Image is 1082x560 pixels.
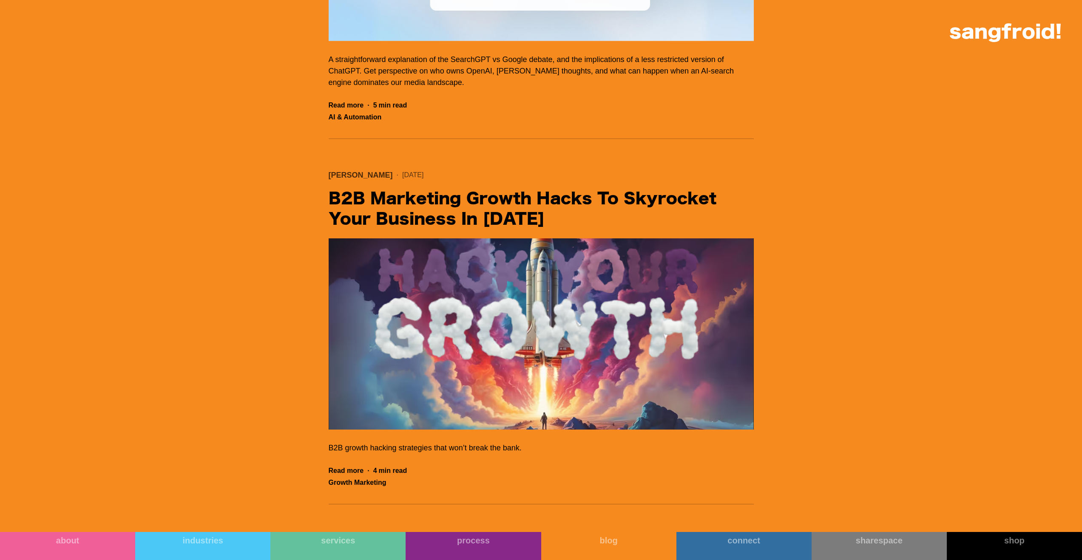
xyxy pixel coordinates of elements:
[402,171,423,179] div: [DATE]
[676,535,812,546] div: connect
[329,238,754,430] img: Rocket taking off with colorful smoke and the words Hack Your Growth written behind it, b2b growt...
[329,442,754,454] p: B2B growth hacking strategies that won’t break the bank.
[6,165,31,170] a: privacy policy
[541,532,676,560] a: blog
[329,101,364,110] div: Read more
[270,535,406,546] div: services
[329,113,382,122] div: AI & Automation
[373,467,377,475] div: 4
[329,171,754,179] a: [PERSON_NAME]·[DATE]
[329,188,754,230] a: B2B Marketing Growth Hacks to Skyrocket Your Business in [DATE]
[329,478,386,487] div: Growth Marketing
[329,54,754,88] p: A straightforward explanation of the SearchGPT vs Google debate, and the implications of a less r...
[329,189,754,230] h2: B2B Marketing Growth Hacks to Skyrocket Your Business in [DATE]
[329,467,364,475] div: Read more
[373,101,377,110] div: 5
[676,532,812,560] a: connect
[135,535,270,546] div: industries
[329,101,407,110] a: Read more·5min read
[329,171,393,179] div: [PERSON_NAME]
[947,535,1082,546] div: shop
[329,467,407,475] a: Read more·4min read
[379,101,407,110] div: min read
[812,535,947,546] div: sharespace
[950,23,1061,42] img: logo
[270,532,406,560] a: services
[379,467,407,475] div: min read
[812,532,947,560] a: sharespace
[393,171,402,179] div: ·
[135,532,270,560] a: industries
[947,532,1082,560] a: shop
[364,101,373,110] div: ·
[406,532,541,560] a: process
[364,467,373,475] div: ·
[541,535,676,546] div: blog
[406,535,541,546] div: process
